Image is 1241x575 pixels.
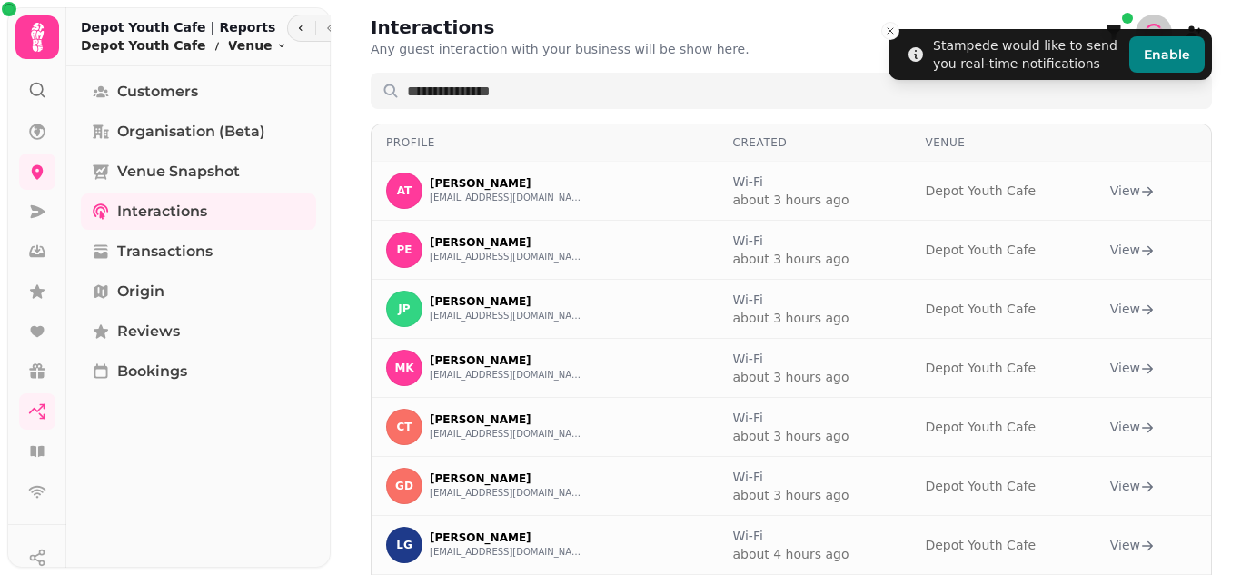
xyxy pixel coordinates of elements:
button: Depot Youth Cafe [925,182,1036,200]
p: [PERSON_NAME] [430,412,584,427]
a: View [1110,182,1155,200]
button: filter [1096,15,1132,51]
p: Depot Youth Cafe [81,36,206,55]
span: AT [397,184,412,197]
a: View [1110,477,1155,495]
a: Transactions [81,233,316,270]
span: JP [398,302,410,315]
div: Profile [386,135,703,150]
a: about 3 hours ago [732,488,849,502]
button: [EMAIL_ADDRESS][DOMAIN_NAME] [430,427,584,441]
a: Venue Snapshot [81,154,316,190]
button: Depot Youth Cafe [925,477,1036,495]
p: [PERSON_NAME] [430,530,584,545]
span: LG [396,539,412,551]
a: View [1110,359,1155,377]
button: Depot Youth Cafe [925,418,1036,436]
a: Reviews [81,313,316,350]
p: Wi-Fi [732,291,849,309]
a: View [1110,241,1155,259]
p: [PERSON_NAME] [430,235,584,250]
span: Venue Snapshot [117,161,240,183]
p: Wi-Fi [732,468,849,486]
a: Bookings [81,353,316,390]
nav: Tabs [66,66,331,568]
button: Depot Youth Cafe [925,300,1036,318]
button: Enable [1129,36,1205,73]
span: Organisation (beta) [117,121,265,143]
button: Venue [228,36,287,55]
div: Venue [925,135,1080,150]
p: [PERSON_NAME] [430,176,584,191]
span: MK [394,362,413,374]
p: [PERSON_NAME] [430,471,584,486]
a: View [1110,536,1155,554]
a: about 4 hours ago [732,547,849,561]
span: GD [395,480,413,492]
span: Transactions [117,241,213,263]
button: Depot Youth Cafe [925,359,1036,377]
button: [EMAIL_ADDRESS][DOMAIN_NAME] [430,545,584,560]
p: Wi-Fi [732,350,849,368]
span: Origin [117,281,164,302]
a: Origin [81,273,316,310]
a: Interactions [81,193,316,230]
button: [EMAIL_ADDRESS][DOMAIN_NAME] [430,368,584,382]
nav: breadcrumb [81,36,287,55]
a: about 3 hours ago [732,429,849,443]
a: about 3 hours ago [732,311,849,325]
p: [PERSON_NAME] [430,294,584,309]
span: Reviews [117,321,180,342]
button: Close toast [881,22,899,40]
p: Wi-Fi [732,409,849,427]
button: Depot Youth Cafe [925,536,1036,554]
a: Customers [81,74,316,110]
p: [PERSON_NAME] [430,353,584,368]
p: Wi-Fi [732,173,849,191]
h2: Depot Youth Cafe | Reports [81,18,287,36]
a: about 3 hours ago [732,370,849,384]
span: Interactions [117,201,207,223]
button: Depot Youth Cafe [925,241,1036,259]
a: View [1110,418,1155,436]
a: View [1110,300,1155,318]
p: Wi-Fi [732,527,849,545]
a: about 3 hours ago [732,252,849,266]
button: [EMAIL_ADDRESS][DOMAIN_NAME] [430,250,584,264]
div: Stampede would like to send you real-time notifications [933,36,1122,73]
span: Bookings [117,361,187,382]
div: Created [732,135,896,150]
span: Customers [117,81,198,103]
p: Any guest interaction with your business will be show here. [371,40,750,58]
p: Wi-Fi [732,232,849,250]
a: about 3 hours ago [732,193,849,207]
span: PE [397,243,412,256]
button: [EMAIL_ADDRESS][DOMAIN_NAME] [430,309,584,323]
h2: Interactions [371,15,720,40]
button: [EMAIL_ADDRESS][DOMAIN_NAME] [430,486,584,501]
button: [EMAIL_ADDRESS][DOMAIN_NAME] [430,191,584,205]
span: CT [397,421,412,433]
a: Organisation (beta) [81,114,316,150]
